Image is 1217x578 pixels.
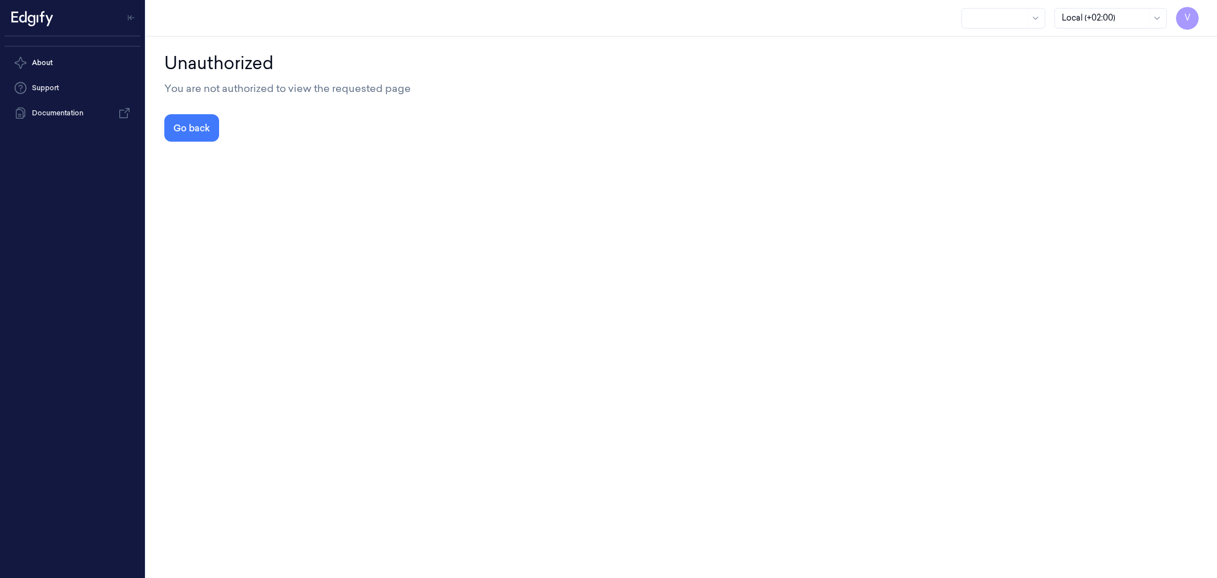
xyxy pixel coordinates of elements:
div: Unauthorized [164,50,1199,76]
a: Support [5,77,140,99]
button: Go back [164,114,219,142]
button: About [5,51,140,74]
button: Toggle Navigation [122,9,140,27]
div: You are not authorized to view the requested page [164,81,1199,96]
a: Documentation [5,102,140,125]
button: V [1176,7,1199,30]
